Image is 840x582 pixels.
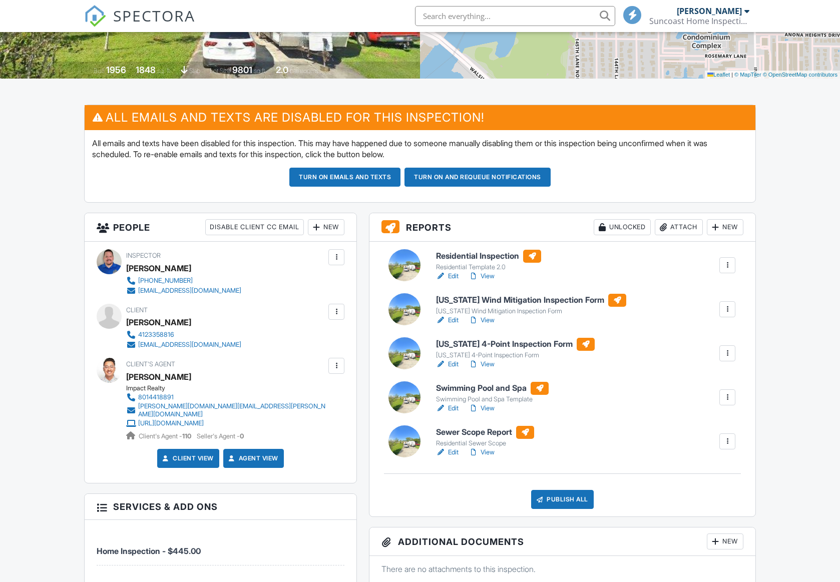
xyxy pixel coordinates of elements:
div: New [707,533,743,549]
p: There are no attachments to this inspection. [381,563,743,574]
a: Edit [436,403,459,413]
a: View [469,271,495,281]
a: Edit [436,359,459,369]
a: 4123358816 [126,330,241,340]
button: Turn on emails and texts [289,168,400,187]
a: [PHONE_NUMBER] [126,276,241,286]
div: [PERSON_NAME][DOMAIN_NAME][EMAIL_ADDRESS][PERSON_NAME][DOMAIN_NAME] [138,402,326,418]
span: Seller's Agent - [197,432,244,440]
img: The Best Home Inspection Software - Spectora [84,5,106,27]
div: Publish All [531,490,594,509]
button: Turn on and Requeue Notifications [404,168,551,187]
h6: Swimming Pool and Spa [436,382,549,395]
a: Swimming Pool and Spa Swimming Pool and Spa Template [436,382,549,404]
h3: Reports [369,213,755,242]
a: [EMAIL_ADDRESS][DOMAIN_NAME] [126,286,241,296]
div: 8014418891 [138,393,174,401]
input: Search everything... [415,6,615,26]
p: All emails and texts have been disabled for this inspection. This may have happened due to someon... [92,138,748,160]
h3: Additional Documents [369,527,755,556]
a: Edit [436,315,459,325]
a: [US_STATE] Wind Mitigation Inspection Form [US_STATE] Wind Mitigation Inspection Form [436,294,626,316]
h6: Sewer Scope Report [436,426,534,439]
span: Lot Size [210,67,231,75]
div: [US_STATE] 4-Point Inspection Form [436,351,595,359]
div: [EMAIL_ADDRESS][DOMAIN_NAME] [138,287,241,295]
div: [EMAIL_ADDRESS][DOMAIN_NAME] [138,341,241,349]
a: View [469,403,495,413]
h6: Residential Inspection [436,250,541,263]
a: 8014418891 [126,392,326,402]
strong: 0 [240,432,244,440]
h6: [US_STATE] 4-Point Inspection Form [436,338,595,351]
a: [US_STATE] 4-Point Inspection Form [US_STATE] 4-Point Inspection Form [436,338,595,360]
div: Suncoast Home Inspections [649,16,749,26]
span: Inspector [126,252,161,259]
span: slab [189,67,200,75]
span: Home Inspection - $445.00 [97,546,201,556]
h6: [US_STATE] Wind Mitigation Inspection Form [436,294,626,307]
a: View [469,359,495,369]
div: [URL][DOMAIN_NAME] [138,419,204,427]
div: [US_STATE] Wind Mitigation Inspection Form [436,307,626,315]
div: Disable Client CC Email [205,219,304,235]
div: [PERSON_NAME] [677,6,742,16]
a: Sewer Scope Report Residential Sewer Scope [436,426,534,448]
div: Unlocked [594,219,651,235]
a: [EMAIL_ADDRESS][DOMAIN_NAME] [126,340,241,350]
a: View [469,447,495,457]
div: 4123358816 [138,331,174,339]
div: Swimming Pool and Spa Template [436,395,549,403]
a: [URL][DOMAIN_NAME] [126,418,326,428]
a: Client View [161,453,214,463]
span: sq.ft. [254,67,266,75]
h3: All emails and texts are disabled for this inspection! [85,105,755,130]
a: View [469,315,495,325]
a: © OpenStreetMap contributors [763,72,837,78]
div: [PERSON_NAME] [126,315,191,330]
a: Leaflet [707,72,730,78]
a: © MapTiler [734,72,761,78]
div: [PHONE_NUMBER] [138,277,193,285]
div: 1848 [136,65,156,75]
h3: People [85,213,356,242]
span: Client's Agent - [139,432,193,440]
span: Client [126,306,148,314]
h3: Services & Add ons [85,494,356,520]
span: bathrooms [290,67,318,75]
li: Service: Home Inspection [97,527,344,565]
div: 2.0 [276,65,288,75]
a: Residential Inspection Residential Template 2.0 [436,250,541,272]
div: [PERSON_NAME] [126,261,191,276]
div: 1956 [106,65,126,75]
span: | [731,72,733,78]
div: Residential Sewer Scope [436,439,534,447]
div: Residential Template 2.0 [436,263,541,271]
div: Attach [655,219,703,235]
span: Client's Agent [126,360,175,368]
div: 9801 [232,65,252,75]
a: [PERSON_NAME][DOMAIN_NAME][EMAIL_ADDRESS][PERSON_NAME][DOMAIN_NAME] [126,402,326,418]
div: Impact Realty [126,384,334,392]
span: SPECTORA [113,5,195,26]
span: sq. ft. [157,67,171,75]
a: [PERSON_NAME] [126,369,191,384]
div: New [707,219,743,235]
a: Edit [436,447,459,457]
a: Edit [436,271,459,281]
a: SPECTORA [84,14,195,35]
span: Built [94,67,105,75]
strong: 110 [182,432,191,440]
a: Agent View [227,453,278,463]
div: New [308,219,344,235]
